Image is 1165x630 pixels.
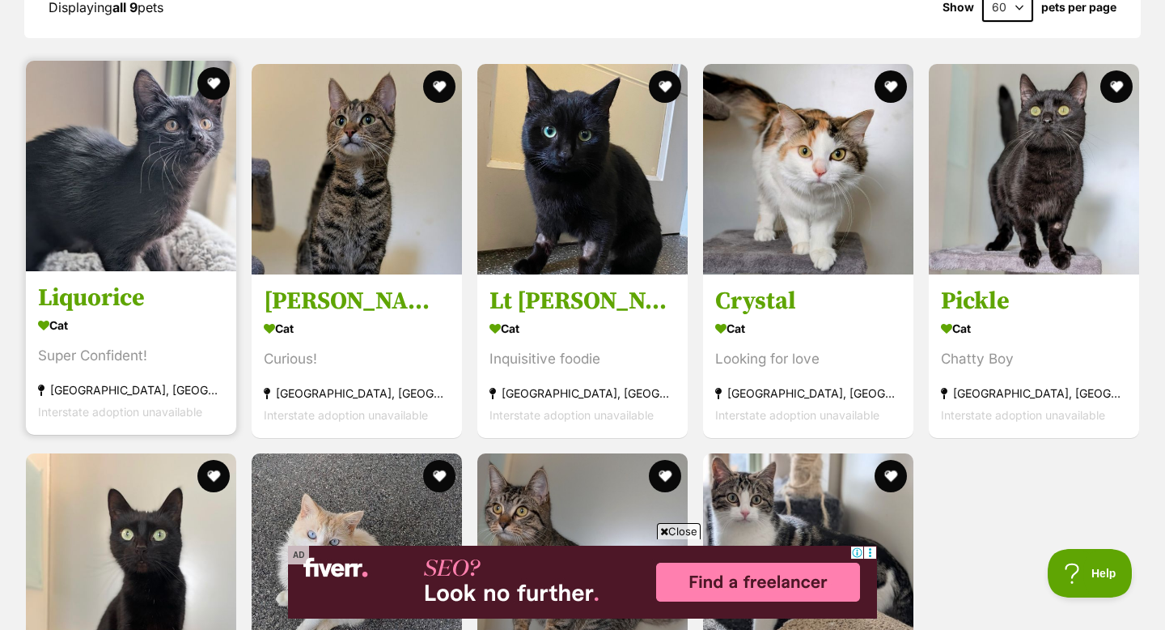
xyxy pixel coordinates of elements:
[38,345,224,367] div: Super Confident!
[197,460,230,492] button: favourite
[489,408,654,422] span: Interstate adoption unavailable
[715,348,901,370] div: Looking for love
[264,348,450,370] div: Curious!
[941,348,1127,370] div: Chatty Boy
[38,379,224,401] div: [GEOGRAPHIC_DATA], [GEOGRAPHIC_DATA]
[715,382,901,404] div: [GEOGRAPHIC_DATA], [GEOGRAPHIC_DATA]
[715,286,901,317] h3: Crystal
[489,286,676,317] h3: Lt [PERSON_NAME]
[943,1,974,14] span: Show
[288,546,309,564] span: AD
[715,317,901,340] div: Cat
[875,460,907,492] button: favourite
[1041,1,1116,14] label: pets per page
[649,460,681,492] button: favourite
[489,382,676,404] div: [GEOGRAPHIC_DATA], [GEOGRAPHIC_DATA]
[875,70,907,103] button: favourite
[264,382,450,404] div: [GEOGRAPHIC_DATA], [GEOGRAPHIC_DATA]
[264,317,450,340] div: Cat
[38,405,202,419] span: Interstate adoption unavailable
[941,408,1105,422] span: Interstate adoption unavailable
[26,61,236,271] img: Liquorice
[941,317,1127,340] div: Cat
[657,523,701,539] span: Close
[252,274,462,438] a: [PERSON_NAME] Cat Curious! [GEOGRAPHIC_DATA], [GEOGRAPHIC_DATA] Interstate adoption unavailable f...
[1048,549,1133,598] iframe: Help Scout Beacon - Open
[252,64,462,275] img: Amy
[489,317,676,340] div: Cat
[264,408,428,422] span: Interstate adoption unavailable
[423,70,455,103] button: favourite
[38,283,224,313] h3: Liquorice
[477,64,688,275] img: Lt Dan
[715,408,879,422] span: Interstate adoption unavailable
[941,286,1127,317] h3: Pickle
[649,70,681,103] button: favourite
[26,270,236,435] a: Liquorice Cat Super Confident! [GEOGRAPHIC_DATA], [GEOGRAPHIC_DATA] Interstate adoption unavailab...
[489,348,676,370] div: Inquisitive foodie
[197,67,230,100] button: favourite
[929,274,1139,438] a: Pickle Cat Chatty Boy [GEOGRAPHIC_DATA], [GEOGRAPHIC_DATA] Interstate adoption unavailable favourite
[941,382,1127,404] div: [GEOGRAPHIC_DATA], [GEOGRAPHIC_DATA]
[703,274,913,438] a: Crystal Cat Looking for love [GEOGRAPHIC_DATA], [GEOGRAPHIC_DATA] Interstate adoption unavailable...
[264,286,450,317] h3: [PERSON_NAME]
[1100,70,1133,103] button: favourite
[703,64,913,275] img: Crystal
[423,460,455,492] button: favourite
[929,64,1139,275] img: Pickle
[477,274,688,438] a: Lt [PERSON_NAME] Cat Inquisitive foodie [GEOGRAPHIC_DATA], [GEOGRAPHIC_DATA] Interstate adoption ...
[38,313,224,337] div: Cat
